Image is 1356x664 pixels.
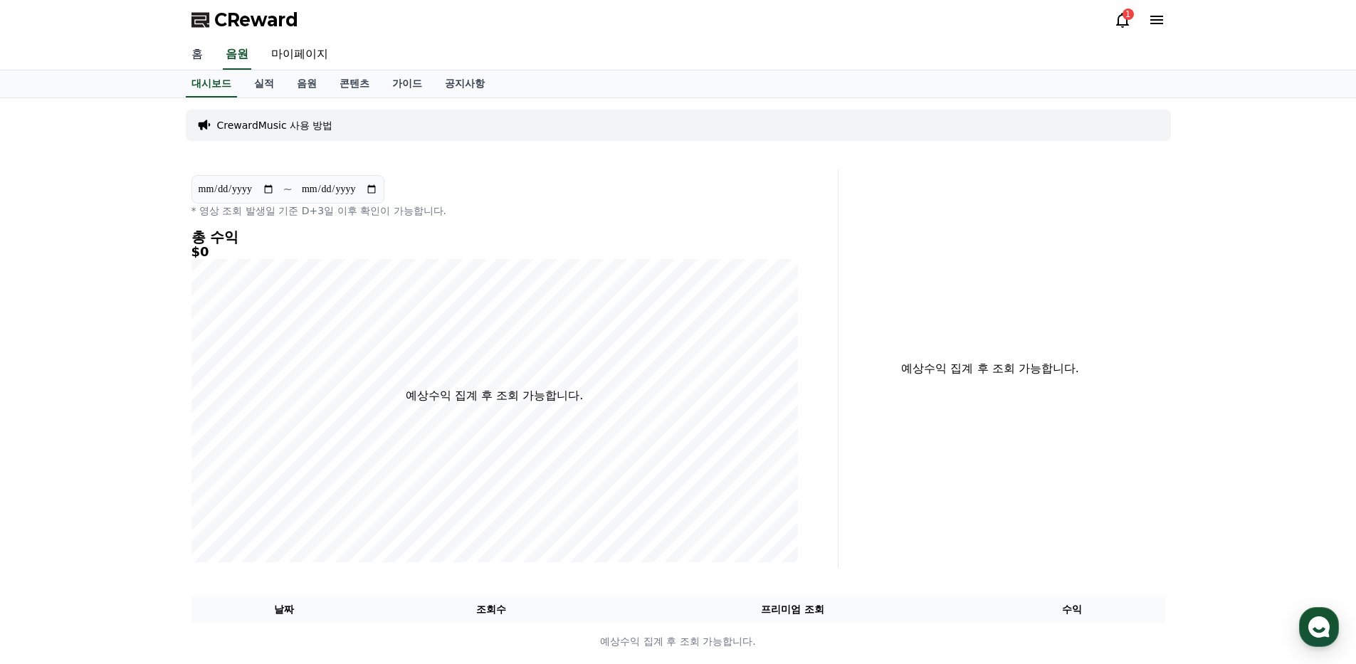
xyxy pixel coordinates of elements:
[214,9,298,31] span: CReward
[191,204,798,218] p: * 영상 조회 발생일 기준 D+3일 이후 확인이 가능합니다.
[217,118,333,132] a: CrewardMusic 사용 방법
[220,473,237,484] span: 설정
[53,164,232,178] div: 안녕하세요 크리워드입니다.
[328,70,381,98] a: 콘텐츠
[283,181,293,198] p: ~
[186,70,237,98] a: 대시보드
[850,360,1131,377] p: 예상수익 집계 후 조회 가능합니다.
[53,151,261,164] div: CReward
[1123,9,1134,20] div: 1
[4,451,94,487] a: 홈
[191,245,798,259] h5: $0
[191,596,377,623] th: 날짜
[130,473,147,485] span: 대화
[180,40,214,70] a: 홈
[17,145,261,201] a: CReward안녕하세요 크리워드입니다.문의사항을 남겨주세요 :)
[191,229,798,245] h4: 총 수익
[20,209,258,243] a: 문의하기
[45,473,53,484] span: 홈
[381,70,433,98] a: 가이드
[192,634,1165,649] p: 예상수익 집계 후 조회 가능합니다.
[243,70,285,98] a: 실적
[181,112,261,130] button: 운영시간 보기
[1114,11,1131,28] a: 1
[110,219,152,233] span: 문의하기
[108,283,169,295] a: 채널톡이용중
[186,115,245,127] span: 운영시간 보기
[433,70,496,98] a: 공지사항
[285,70,328,98] a: 음원
[191,9,298,31] a: CReward
[377,596,605,623] th: 조회수
[122,284,146,293] b: 채널톡
[94,451,184,487] a: 대화
[184,451,273,487] a: 설정
[122,284,169,293] span: 이용중
[223,40,251,70] a: 음원
[979,596,1165,623] th: 수익
[606,596,979,623] th: 프리미엄 조회
[17,107,100,130] h1: CReward
[406,387,583,404] p: 예상수익 집계 후 조회 가능합니다.
[53,178,232,192] div: 문의사항을 남겨주세요 :)
[260,40,340,70] a: 마이페이지
[90,249,205,260] span: 내일 오전 8:30부터 운영해요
